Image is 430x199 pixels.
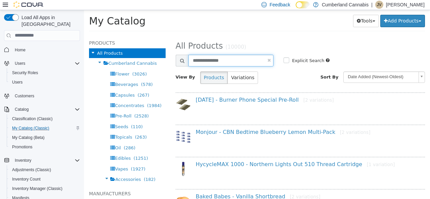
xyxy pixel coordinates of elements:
[5,29,82,37] h5: Products
[51,125,63,130] span: (263)
[12,186,62,191] span: Inventory Manager (Classic)
[9,124,80,132] span: My Catalog (Classic)
[7,123,83,133] button: My Catalog (Classic)
[12,126,49,131] span: My Catalog (Classic)
[15,158,31,163] span: Inventory
[15,107,29,112] span: Catalog
[9,175,43,183] a: Inventory Count
[386,1,425,9] p: [PERSON_NAME]
[49,146,64,151] span: (1251)
[25,51,73,56] span: Cumberland Cannabis
[7,142,83,152] button: Promotions
[47,156,61,161] span: (1927)
[12,59,80,67] span: Users
[12,177,41,182] span: Inventory Count
[12,80,23,85] span: Users
[219,87,250,93] small: [2 variations]
[1,156,83,165] button: Inventory
[283,152,311,157] small: [1 variation]
[9,115,55,123] a: Classification (Classic)
[143,61,174,74] button: Variations
[5,5,61,17] span: My Catalog
[9,143,35,151] a: Promotions
[259,61,341,73] a: Date Added (Newest-Oldest)
[112,151,311,157] a: HycycleMAX 1000 - Northern Lights Out 510 Thread Cartridge[1 variation]
[47,114,59,119] span: (110)
[13,1,44,8] img: Cova
[19,14,80,28] span: Load All Apps in [GEOGRAPHIC_DATA]
[92,31,139,41] span: All Products
[60,167,72,172] span: (182)
[92,119,107,134] img: 150
[31,167,57,172] span: Accessories
[256,119,287,125] small: [2 variations]
[9,134,47,142] a: My Catalog (Beta)
[7,184,83,193] button: Inventory Manager (Classic)
[31,135,37,140] span: Oil
[12,105,31,113] button: Catalog
[31,114,44,119] span: Seeds
[9,134,80,142] span: My Catalog (Beta)
[5,180,82,188] h5: Manufacturers
[15,93,34,99] span: Customers
[50,103,65,108] span: (2528)
[7,114,83,123] button: Classification (Classic)
[141,34,162,40] small: (10000)
[12,116,53,121] span: Classification (Classic)
[9,115,80,123] span: Classification (Classic)
[15,47,26,53] span: Home
[269,5,295,17] button: Tools
[7,68,83,78] button: Security Roles
[7,133,83,142] button: My Catalog (Beta)
[7,165,83,175] button: Adjustments (Classic)
[1,59,83,68] button: Users
[9,175,80,183] span: Inventory Count
[269,1,290,8] span: Feedback
[206,184,236,189] small: [2 variations]
[31,103,47,108] span: Pre-Roll
[7,175,83,184] button: Inventory Count
[116,61,144,74] button: Products
[9,143,80,151] span: Promotions
[31,93,60,98] span: Concentrates
[7,78,83,87] button: Users
[12,144,33,150] span: Promotions
[12,156,34,164] button: Inventory
[9,166,80,174] span: Adjustments (Classic)
[260,62,332,72] span: Date Added (Newest-Oldest)
[9,78,25,86] a: Users
[9,69,41,77] a: Security Roles
[63,93,78,98] span: (1984)
[12,105,80,113] span: Catalog
[12,70,38,76] span: Security Roles
[12,92,80,100] span: Customers
[12,167,51,172] span: Adjustments (Classic)
[12,92,37,100] a: Customers
[9,69,80,77] span: Security Roles
[12,46,28,54] a: Home
[296,5,341,17] button: Add Products
[53,83,65,88] span: (267)
[1,45,83,55] button: Home
[296,1,310,8] input: Dark Mode
[57,72,69,77] span: (578)
[12,156,80,164] span: Inventory
[9,166,54,174] a: Adjustments (Classic)
[1,105,83,114] button: Catalog
[377,1,382,9] span: JV
[12,135,45,140] span: My Catalog (Beta)
[206,47,240,54] label: Explicit Search
[31,72,54,77] span: Beverages
[31,146,47,151] span: Edibles
[112,119,287,125] a: Monjour - CBN Bedtime Blueberry Lemon Multi-Pack[2 variations]
[375,1,383,9] div: Justin Valvasori
[322,1,369,9] p: Cumberland Cannabis
[40,135,51,140] span: (286)
[9,78,80,86] span: Users
[9,185,65,193] a: Inventory Manager (Classic)
[296,8,296,9] span: Dark Mode
[92,87,107,102] img: 150
[371,1,373,9] p: |
[48,61,63,66] span: (3026)
[31,83,51,88] span: Capsules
